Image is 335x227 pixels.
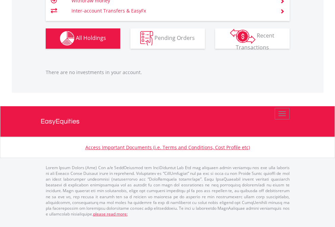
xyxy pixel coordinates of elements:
a: EasyEquities [41,106,295,137]
button: Pending Orders [130,28,205,49]
p: There are no investments in your account. [46,69,290,76]
img: holdings-wht.png [60,31,75,46]
p: Lorem Ipsum Dolors (Ame) Con a/e SeddOeiusmod tem InciDiduntut Lab Etd mag aliquaen admin veniamq... [46,165,290,217]
img: transactions-zar-wht.png [230,29,255,44]
a: Access Important Documents (i.e. Terms and Conditions, Cost Profile etc) [85,144,250,151]
span: All Holdings [76,34,106,42]
img: pending_instructions-wht.png [140,31,153,46]
span: Pending Orders [154,34,195,42]
td: Inter-account Transfers & EasyFx [71,6,272,16]
a: please read more: [93,211,128,217]
button: Recent Transactions [215,28,290,49]
span: Recent Transactions [236,32,275,51]
button: All Holdings [46,28,120,49]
